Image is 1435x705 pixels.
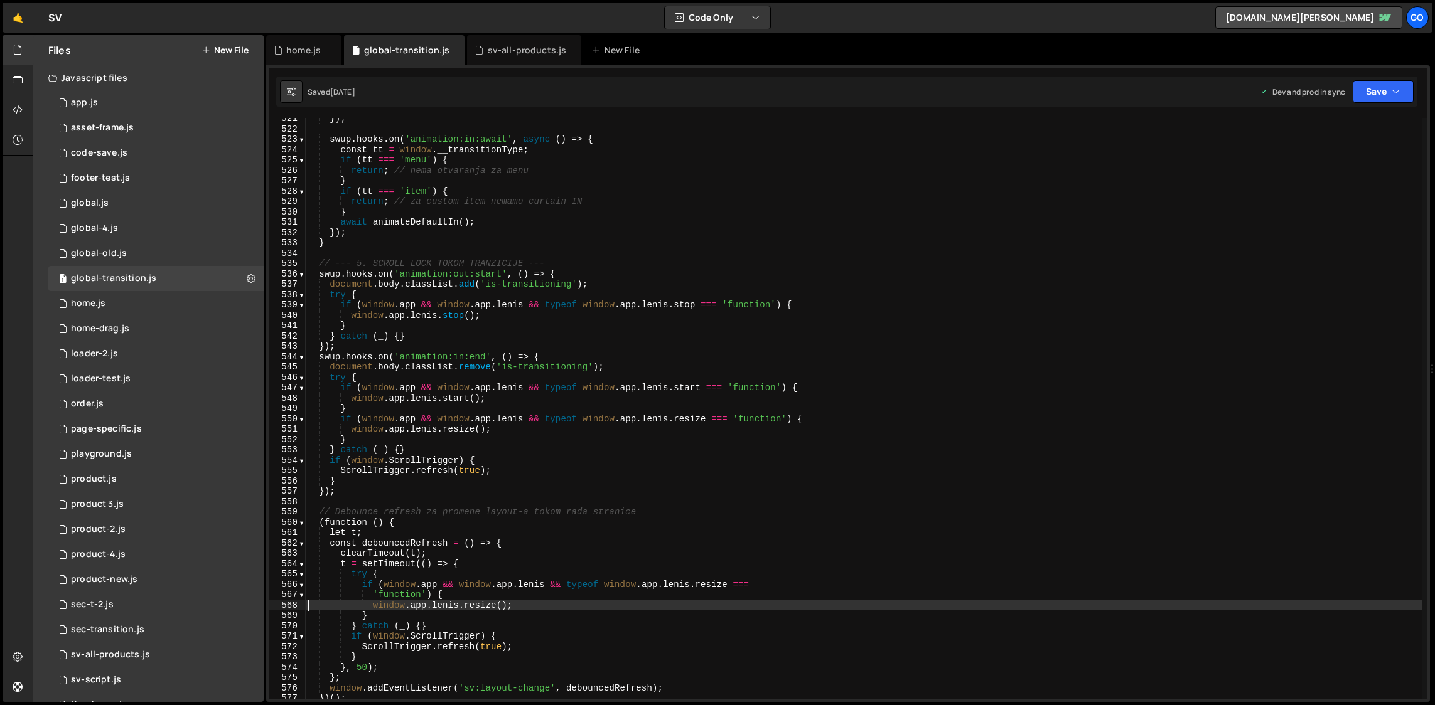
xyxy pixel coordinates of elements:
[48,216,264,241] div: 14248/38116.js
[269,652,306,662] div: 573
[330,87,355,97] div: [DATE]
[269,321,306,331] div: 541
[71,97,98,109] div: app.js
[269,134,306,145] div: 523
[71,198,109,209] div: global.js
[48,366,264,391] div: 14248/42454.js
[269,166,306,176] div: 526
[48,191,264,216] div: 14248/37799.js
[269,196,306,207] div: 529
[71,624,144,635] div: sec-transition.js
[269,269,306,280] div: 536
[1215,6,1402,29] a: [DOMAIN_NAME][PERSON_NAME]
[71,674,121,686] div: sv-script.js
[286,44,321,56] div: home.js
[71,423,142,435] div: page-specific.js
[269,424,306,435] div: 551
[269,114,306,124] div: 521
[71,223,118,234] div: global-4.js
[269,569,306,580] div: 565
[48,291,264,316] div: 14248/38890.js
[269,476,306,487] div: 556
[269,517,306,528] div: 560
[269,373,306,383] div: 546
[71,398,104,410] div: order.js
[59,275,67,285] span: 1
[71,574,137,585] div: product-new.js
[269,403,306,414] div: 549
[71,499,124,510] div: product 3.js
[1406,6,1429,29] div: go
[48,542,264,567] div: 14248/38114.js
[48,90,264,115] div: 14248/38152.js
[48,316,264,341] div: 14248/40457.js
[269,248,306,259] div: 534
[71,373,131,384] div: loader-test.js
[48,467,264,492] div: 14248/37029.js
[71,549,126,560] div: product-4.js
[71,348,118,359] div: loader-2.js
[48,642,264,667] div: 14248/36682.js
[269,414,306,425] div: 550
[71,122,134,134] div: asset-frame.js
[269,465,306,476] div: 555
[269,435,306,445] div: 552
[269,507,306,517] div: 559
[269,207,306,218] div: 530
[269,290,306,300] div: 538
[364,44,449,56] div: global-transition.js
[269,548,306,559] div: 563
[48,115,264,140] div: 14248/44943.js
[71,172,130,184] div: footer-test.js
[665,6,770,29] button: Code Only
[269,662,306,673] div: 574
[269,352,306,363] div: 544
[269,538,306,549] div: 562
[269,331,306,342] div: 542
[71,323,129,334] div: home-drag.js
[269,610,306,621] div: 569
[269,631,306,642] div: 571
[269,580,306,590] div: 566
[269,486,306,497] div: 557
[48,442,264,467] div: 14248/36733.js
[202,45,249,55] button: New File
[48,567,264,592] div: 14248/39945.js
[269,455,306,466] div: 554
[71,273,156,284] div: global-transition.js
[48,241,264,266] div: 14248/37414.js
[269,559,306,570] div: 564
[3,3,33,33] a: 🤙
[269,258,306,269] div: 535
[269,186,306,197] div: 528
[48,592,264,617] div: 14248/40451.js
[48,140,264,166] div: 14248/38021.js
[269,362,306,373] div: 545
[48,43,71,57] h2: Files
[269,228,306,238] div: 532
[488,44,567,56] div: sv-all-products.js
[591,44,644,56] div: New File
[269,341,306,352] div: 543
[48,416,264,442] div: 14248/37746.js
[269,300,306,310] div: 539
[308,87,355,97] div: Saved
[269,124,306,135] div: 522
[269,310,306,321] div: 540
[269,621,306,632] div: 570
[269,445,306,455] div: 553
[269,279,306,290] div: 537
[71,248,127,259] div: global-old.js
[269,155,306,166] div: 525
[269,497,306,507] div: 558
[48,166,264,191] div: 14248/44462.js
[48,492,264,517] div: 14248/37239.js
[48,341,264,366] div: 14248/42526.js
[269,238,306,248] div: 533
[269,383,306,393] div: 547
[71,649,150,660] div: sv-all-products.js
[269,145,306,156] div: 524
[1353,80,1414,103] button: Save
[48,617,264,642] div: 14248/40432.js
[269,393,306,404] div: 548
